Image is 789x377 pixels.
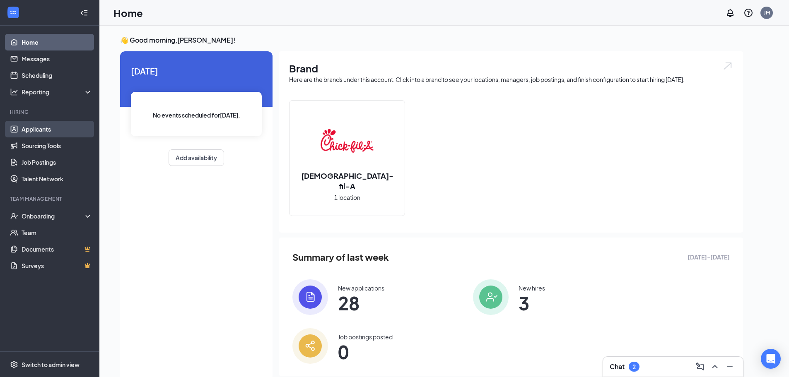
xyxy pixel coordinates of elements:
svg: Analysis [10,88,18,96]
span: 28 [338,295,384,310]
svg: ComposeMessage [695,362,705,372]
svg: QuestionInfo [743,8,753,18]
div: 2 [632,363,636,370]
h3: 👋 Good morning, [PERSON_NAME] ! [120,36,743,45]
svg: Collapse [80,9,88,17]
img: icon [473,279,509,315]
button: Add availability [169,149,224,166]
span: 1 location [334,193,360,202]
h2: [DEMOGRAPHIC_DATA]-fil-A [290,170,405,191]
div: Team Management [10,195,91,202]
div: New applications [338,284,384,292]
button: ComposeMessage [693,360,707,373]
div: Reporting [22,88,93,96]
div: Open Intercom Messenger [761,349,781,369]
button: ChevronUp [708,360,721,373]
a: DocumentsCrown [22,241,92,257]
div: Switch to admin view [22,360,80,369]
div: Hiring [10,108,91,115]
a: Talent Network [22,170,92,187]
img: icon [292,328,328,364]
img: open.6027fd2a22e1237b5b06.svg [722,61,733,71]
a: Messages [22,50,92,67]
span: [DATE] - [DATE] [688,252,730,262]
h3: Chat [610,362,625,371]
div: Job postings posted [338,333,393,341]
span: 0 [338,344,393,359]
button: Minimize [723,360,736,373]
a: Sourcing Tools [22,137,92,154]
img: Chick-fil-A [321,114,374,167]
span: Summary of last week [292,250,389,264]
a: SurveysCrown [22,257,92,274]
div: Onboarding [22,212,85,220]
a: Scheduling [22,67,92,84]
h1: Brand [289,61,733,75]
span: [DATE] [131,65,262,77]
a: Home [22,34,92,50]
a: Applicants [22,121,92,137]
div: JM [764,9,770,16]
h1: Home [113,6,143,20]
span: 3 [519,295,545,310]
svg: ChevronUp [710,362,720,372]
div: Here are the brands under this account. Click into a brand to see your locations, managers, job p... [289,75,733,84]
a: Team [22,224,92,241]
svg: UserCheck [10,212,18,220]
img: icon [292,279,328,315]
svg: Minimize [725,362,735,372]
svg: Notifications [725,8,735,18]
a: Job Postings [22,154,92,170]
svg: Settings [10,360,18,369]
svg: WorkstreamLogo [9,8,17,17]
div: New hires [519,284,545,292]
span: No events scheduled for [DATE] . [153,110,240,120]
